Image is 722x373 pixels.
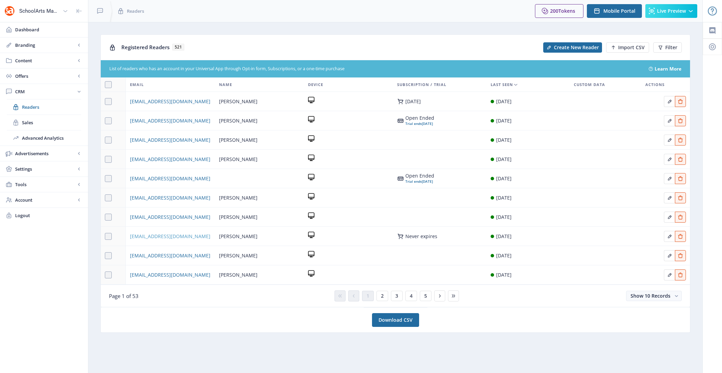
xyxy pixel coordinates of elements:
button: Import CSV [606,42,649,53]
span: 2 [381,293,384,299]
span: [PERSON_NAME] [219,252,258,260]
span: Custom Data [574,81,605,89]
a: Edit page [675,271,686,277]
button: 200Tokens [535,4,583,18]
span: Filter [665,45,677,50]
button: 2 [376,291,388,301]
span: [PERSON_NAME] [219,97,258,106]
a: Learn More [655,65,681,72]
span: [EMAIL_ADDRESS][DOMAIN_NAME] [130,174,210,183]
span: Settings [15,166,76,172]
div: Never expires [405,234,437,239]
span: Trial ends [405,179,422,184]
a: Edit page [664,271,675,277]
a: [EMAIL_ADDRESS][DOMAIN_NAME] [130,232,210,241]
a: Edit page [664,252,675,258]
span: [PERSON_NAME] [219,232,258,241]
div: [DATE] [496,155,512,163]
span: [PERSON_NAME] [219,213,258,221]
a: Edit page [664,232,675,239]
span: [PERSON_NAME] [219,271,258,279]
a: Download CSV [372,313,419,327]
a: [EMAIL_ADDRESS][DOMAIN_NAME] [130,155,210,163]
a: [EMAIL_ADDRESS][DOMAIN_NAME] [130,252,210,260]
button: Live Preview [645,4,697,18]
a: Edit page [675,194,686,200]
a: Edit page [664,136,675,142]
span: Mobile Portal [603,8,635,14]
span: CRM [15,88,76,95]
a: [EMAIL_ADDRESS][DOMAIN_NAME] [130,136,210,144]
span: Create New Reader [554,45,599,50]
button: 4 [405,291,417,301]
span: Show 10 Records [631,292,670,299]
button: Filter [653,42,682,53]
a: [EMAIL_ADDRESS][DOMAIN_NAME] [130,117,210,125]
a: Edit page [675,97,686,104]
a: Edit page [664,97,675,104]
a: [EMAIL_ADDRESS][DOMAIN_NAME] [130,271,210,279]
div: SchoolArts Magazine [19,3,60,19]
span: [PERSON_NAME] [219,194,258,202]
span: Advertisements [15,150,76,157]
div: [DATE] [405,99,421,104]
span: Live Preview [657,8,686,14]
div: Open Ended [405,115,434,121]
span: [PERSON_NAME] [219,117,258,125]
span: Page 1 of 53 [109,292,139,299]
a: Edit page [675,117,686,123]
div: [DATE] [496,271,512,279]
span: Last Seen [491,81,513,89]
button: 1 [362,291,374,301]
a: Edit page [664,194,675,200]
a: Edit page [675,136,686,142]
span: 521 [172,44,184,51]
span: Sales [22,119,81,126]
span: Advanced Analytics [22,135,81,141]
img: properties.app_icon.png [4,6,15,17]
span: Import CSV [618,45,645,50]
span: Trial ends [405,121,422,126]
span: Registered Readers [121,44,169,51]
button: Show 10 Records [626,291,682,301]
a: Edit page [675,213,686,220]
a: New page [539,42,602,53]
span: Dashboard [15,26,83,33]
span: 1 [367,293,369,299]
button: 3 [391,291,403,301]
div: List of readers who has an account in your Universal App through Opt-in form, Subscriptions, or a... [109,66,641,72]
div: [DATE] [496,117,512,125]
a: Edit page [664,174,675,181]
div: Open Ended [405,173,434,179]
span: Content [15,57,76,64]
span: [PERSON_NAME] [219,155,258,163]
span: Readers [127,8,144,14]
button: Mobile Portal [587,4,642,18]
a: Edit page [664,155,675,162]
a: Edit page [675,232,686,239]
span: 5 [424,293,427,299]
span: Offers [15,73,76,79]
a: [EMAIL_ADDRESS][DOMAIN_NAME] [130,213,210,221]
div: [DATE] [496,174,512,183]
span: Tools [15,181,76,188]
a: Advanced Analytics [7,130,81,146]
div: [DATE] [405,179,434,184]
span: Account [15,196,76,203]
span: Readers [22,104,81,110]
a: Sales [7,115,81,130]
button: Create New Reader [543,42,602,53]
span: 3 [395,293,398,299]
a: [EMAIL_ADDRESS][DOMAIN_NAME] [130,194,210,202]
div: [DATE] [496,194,512,202]
a: [EMAIL_ADDRESS][DOMAIN_NAME] [130,97,210,106]
div: [DATE] [496,136,512,144]
a: Edit page [675,155,686,162]
a: Edit page [664,213,675,220]
span: [PERSON_NAME] [219,136,258,144]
